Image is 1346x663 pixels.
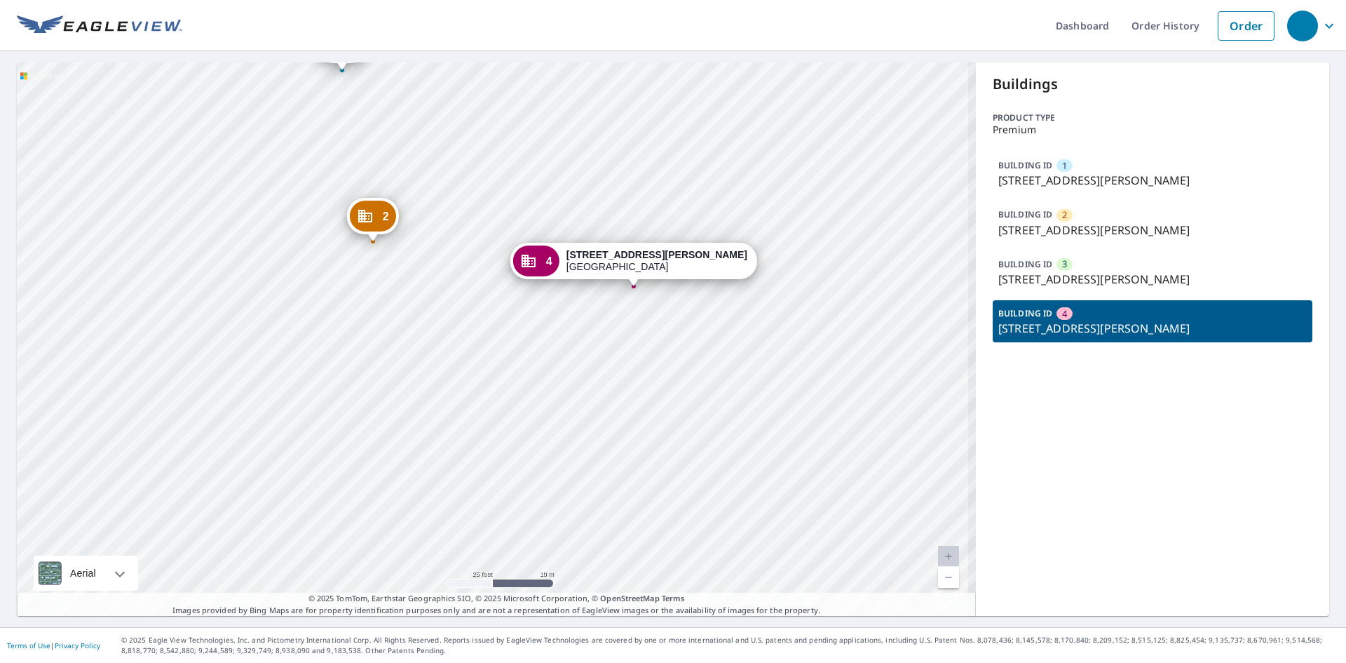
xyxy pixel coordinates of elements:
span: 4 [546,256,552,267]
p: [STREET_ADDRESS][PERSON_NAME] [998,222,1307,239]
span: 4 [1062,307,1067,321]
div: Dropped pin, building 2, Commercial property, 3318 Wunder Ave Cincinnati, OH 45211 [347,198,399,241]
p: Premium [993,124,1312,135]
p: [STREET_ADDRESS][PERSON_NAME] [998,172,1307,189]
span: © 2025 TomTom, Earthstar Geographics SIO, © 2025 Microsoft Corporation, © [308,593,685,605]
a: Terms [662,593,685,603]
span: 2 [1062,208,1067,222]
a: OpenStreetMap [600,593,659,603]
p: [STREET_ADDRESS][PERSON_NAME] [998,320,1307,337]
a: Privacy Policy [55,641,100,650]
p: BUILDING ID [998,159,1052,171]
p: [STREET_ADDRESS][PERSON_NAME] [998,271,1307,288]
span: 3 [1062,257,1067,271]
p: © 2025 Eagle View Technologies, Inc. and Pictometry International Corp. All Rights Reserved. Repo... [121,635,1339,656]
p: | [7,641,100,650]
a: Order [1218,11,1274,41]
a: Current Level 20, Zoom In Disabled [938,546,959,567]
span: 2 [383,211,389,222]
div: Aerial [66,556,100,591]
div: Aerial [34,556,138,591]
div: Dropped pin, building 4, Commercial property, 2848 Fischer Pl Cincinnati, OH 45211 [510,243,757,286]
p: BUILDING ID [998,307,1052,319]
a: Terms of Use [7,641,50,650]
p: BUILDING ID [998,208,1052,220]
p: BUILDING ID [998,258,1052,270]
img: EV Logo [17,15,182,36]
span: 1 [1062,159,1067,173]
strong: [STREET_ADDRESS][PERSON_NAME] [566,249,747,260]
div: [GEOGRAPHIC_DATA] [566,249,747,273]
p: Images provided by Bing Maps are for property identification purposes only and are not a represen... [17,593,976,616]
p: Buildings [993,74,1312,95]
a: Current Level 20, Zoom Out [938,567,959,588]
p: Product type [993,112,1312,124]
